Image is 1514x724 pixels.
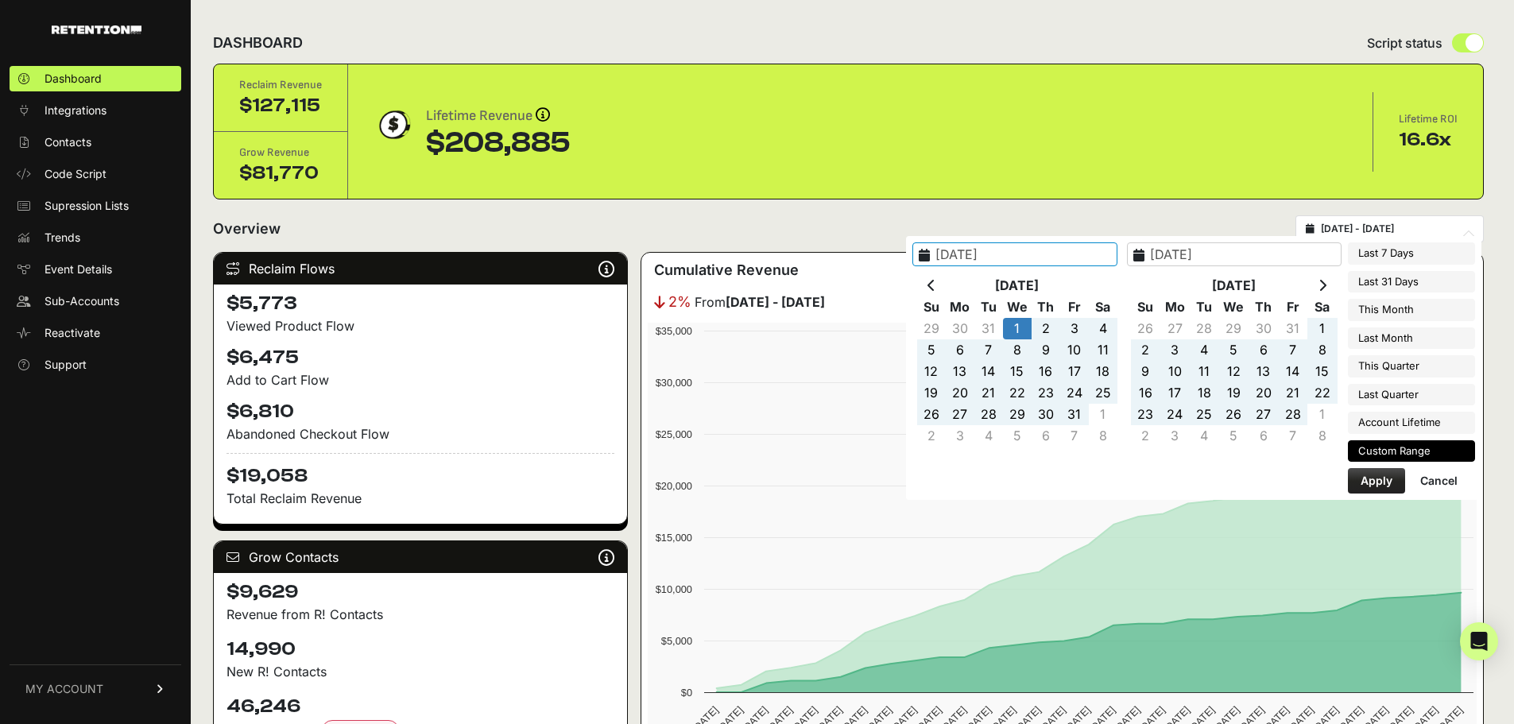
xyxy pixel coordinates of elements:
[45,103,106,118] span: Integrations
[656,480,692,492] text: $20,000
[227,605,614,624] p: Revenue from R! Contacts
[917,339,946,361] td: 5
[1160,425,1190,447] td: 3
[1131,361,1160,382] td: 9
[213,32,303,54] h2: DASHBOARD
[1060,339,1089,361] td: 10
[656,428,692,440] text: $25,000
[227,399,614,424] h4: $6,810
[1249,404,1278,425] td: 27
[1249,361,1278,382] td: 13
[1032,361,1060,382] td: 16
[1003,404,1032,425] td: 29
[52,25,141,34] img: Retention.com
[10,193,181,219] a: Supression Lists
[45,230,80,246] span: Trends
[1190,318,1219,339] td: 28
[1060,296,1089,318] th: Fr
[974,361,1003,382] td: 14
[1307,296,1337,318] th: Sa
[1190,425,1219,447] td: 4
[946,425,974,447] td: 3
[1460,622,1498,660] div: Open Intercom Messenger
[10,98,181,123] a: Integrations
[917,296,946,318] th: Su
[227,579,614,605] h4: $9,629
[656,532,692,544] text: $15,000
[1089,404,1117,425] td: 1
[426,105,571,127] div: Lifetime Revenue
[45,71,102,87] span: Dashboard
[1003,425,1032,447] td: 5
[45,325,100,341] span: Reactivate
[1131,404,1160,425] td: 23
[946,339,974,361] td: 6
[227,489,614,508] p: Total Reclaim Revenue
[656,377,692,389] text: $30,000
[45,261,112,277] span: Event Details
[1307,425,1337,447] td: 8
[1348,440,1475,463] li: Custom Range
[1160,339,1190,361] td: 3
[1060,361,1089,382] td: 17
[1060,404,1089,425] td: 31
[1160,318,1190,339] td: 27
[917,361,946,382] td: 12
[1003,361,1032,382] td: 15
[45,166,106,182] span: Code Script
[1219,425,1249,447] td: 5
[974,425,1003,447] td: 4
[1131,339,1160,361] td: 2
[45,198,129,214] span: Supression Lists
[1060,318,1089,339] td: 3
[1249,425,1278,447] td: 6
[1219,361,1249,382] td: 12
[1399,111,1458,127] div: Lifetime ROI
[1399,127,1458,153] div: 16.6x
[1089,425,1117,447] td: 8
[1348,468,1405,494] button: Apply
[1348,271,1475,293] li: Last 31 Days
[1160,275,1308,296] th: [DATE]
[917,318,946,339] td: 29
[1190,404,1219,425] td: 25
[654,259,799,281] h3: Cumulative Revenue
[1032,382,1060,404] td: 23
[946,296,974,318] th: Mo
[1278,318,1307,339] td: 31
[1408,468,1470,494] button: Cancel
[946,382,974,404] td: 20
[227,662,614,681] p: New R! Contacts
[374,105,413,145] img: dollar-coin-05c43ed7efb7bc0c12610022525b4bbbb207c7efeef5aecc26f025e68dcafac9.png
[974,318,1003,339] td: 31
[1160,296,1190,318] th: Mo
[1160,404,1190,425] td: 24
[214,253,627,285] div: Reclaim Flows
[227,637,614,662] h4: 14,990
[1032,339,1060,361] td: 9
[10,161,181,187] a: Code Script
[426,127,571,159] div: $208,885
[1278,339,1307,361] td: 7
[1089,382,1117,404] td: 25
[1367,33,1442,52] span: Script status
[45,293,119,309] span: Sub-Accounts
[1032,425,1060,447] td: 6
[1089,361,1117,382] td: 18
[1348,384,1475,406] li: Last Quarter
[1219,296,1249,318] th: We
[1219,382,1249,404] td: 19
[1278,382,1307,404] td: 21
[1003,382,1032,404] td: 22
[946,275,1089,296] th: [DATE]
[1219,318,1249,339] td: 29
[10,352,181,377] a: Support
[1032,404,1060,425] td: 30
[1278,296,1307,318] th: Fr
[1060,425,1089,447] td: 7
[10,66,181,91] a: Dashboard
[1190,339,1219,361] td: 4
[214,541,627,573] div: Grow Contacts
[974,382,1003,404] td: 21
[227,291,614,316] h4: $5,773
